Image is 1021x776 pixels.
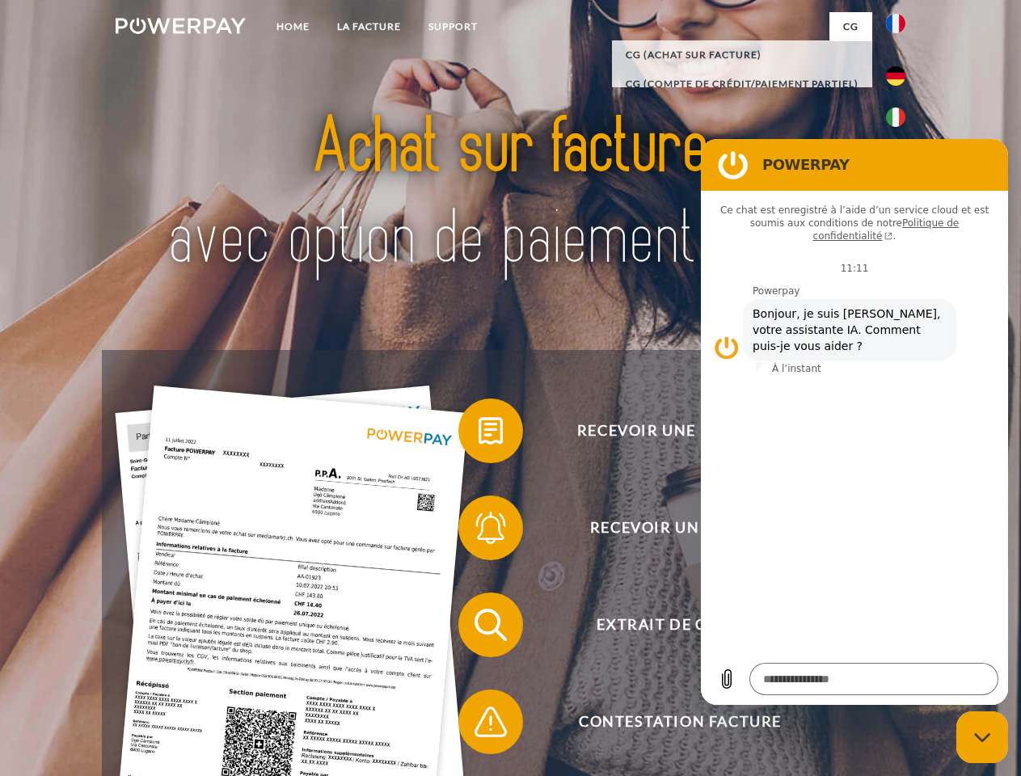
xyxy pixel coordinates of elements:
[956,711,1008,763] iframe: Bouton de lancement de la fenêtre de messagerie, conversation en cours
[154,78,867,310] img: title-powerpay_fr.svg
[470,605,511,645] img: qb_search.svg
[482,399,878,463] span: Recevoir une facture ?
[470,702,511,742] img: qb_warning.svg
[323,12,415,41] a: LA FACTURE
[116,18,246,34] img: logo-powerpay-white.svg
[829,12,872,41] a: CG
[886,66,905,86] img: de
[458,496,879,560] button: Recevoir un rappel?
[458,690,879,754] button: Contestation Facture
[470,411,511,451] img: qb_bill.svg
[886,108,905,127] img: it
[458,399,879,463] button: Recevoir une facture ?
[886,14,905,33] img: fr
[701,139,1008,705] iframe: Fenêtre de messagerie
[482,496,878,560] span: Recevoir un rappel?
[470,508,511,548] img: qb_bell.svg
[482,593,878,657] span: Extrait de compte
[415,12,492,41] a: Support
[612,70,872,99] a: CG (Compte de crédit/paiement partiel)
[458,593,879,657] button: Extrait de compte
[612,40,872,70] a: CG (achat sur facture)
[482,690,878,754] span: Contestation Facture
[263,12,323,41] a: Home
